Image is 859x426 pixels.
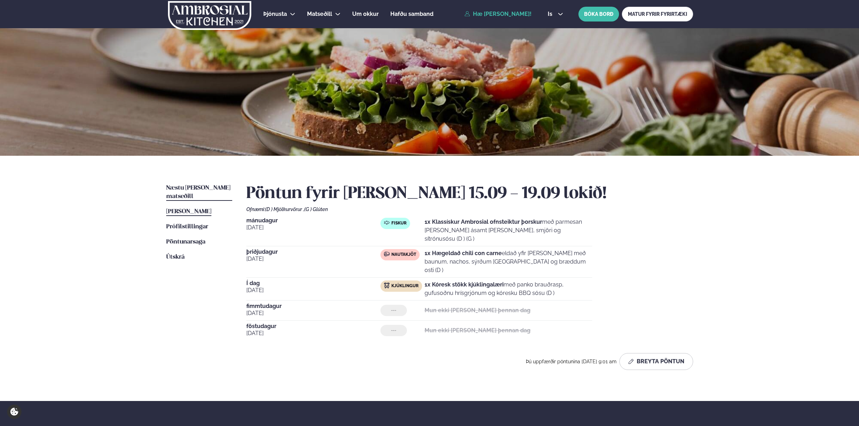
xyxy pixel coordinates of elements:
[246,218,380,223] span: mánudagur
[425,218,542,225] strong: 1x Klassískur Ambrosial ofnsteiktur þorskur
[622,7,693,21] a: MATUR FYRIR FYRIRTÆKI
[246,303,380,309] span: fimmtudagur
[391,308,396,313] span: ---
[166,254,185,260] span: Útskrá
[168,1,252,30] img: logo
[246,255,380,263] span: [DATE]
[166,185,230,199] span: Næstu [PERSON_NAME] matseðill
[384,283,390,288] img: chicken.svg
[246,309,380,317] span: [DATE]
[246,286,380,295] span: [DATE]
[246,329,380,338] span: [DATE]
[246,184,693,204] h2: Pöntun fyrir [PERSON_NAME] 15.09 - 19.09 lokið!
[391,252,416,258] span: Nautakjöt
[263,10,287,18] a: Þjónusta
[352,10,379,18] a: Um okkur
[246,323,380,329] span: föstudagur
[166,184,232,201] a: Næstu [PERSON_NAME] matseðill
[390,11,433,17] span: Hafðu samband
[384,220,390,226] img: fish.svg
[548,11,554,17] span: is
[384,251,390,257] img: beef.svg
[619,353,693,370] button: Breyta Pöntun
[578,7,619,21] button: BÓKA BORÐ
[391,221,407,226] span: Fiskur
[166,224,208,230] span: Prófílstillingar
[7,405,22,419] a: Cookie settings
[263,11,287,17] span: Þjónusta
[166,239,205,245] span: Pöntunarsaga
[246,249,380,255] span: þriðjudagur
[391,283,419,289] span: Kjúklingur
[526,359,617,364] span: Þú uppfærðir pöntunina [DATE] 9:01 am
[166,253,185,261] a: Útskrá
[425,249,592,274] p: eldað yfir [PERSON_NAME] með baunum, nachos, sýrðum [GEOGRAPHIC_DATA] og bræddum osti (D )
[166,223,208,231] a: Prófílstillingar
[390,10,433,18] a: Hafðu samband
[425,327,530,334] strong: Mun ekki [PERSON_NAME] þennan dag
[352,11,379,17] span: Um okkur
[246,206,693,212] div: Ofnæmi:
[425,218,592,243] p: með parmesan [PERSON_NAME] ásamt [PERSON_NAME], smjöri og sítrónusósu (D ) (G )
[166,238,205,246] a: Pöntunarsaga
[425,281,504,288] strong: 1x Kóresk stökk kjúklingalæri
[307,11,332,17] span: Matseðill
[166,209,211,215] span: [PERSON_NAME]
[391,328,396,333] span: ---
[304,206,328,212] span: (G ) Glúten
[265,206,304,212] span: (D ) Mjólkurvörur ,
[246,223,380,232] span: [DATE]
[307,10,332,18] a: Matseðill
[166,208,211,216] a: [PERSON_NAME]
[425,250,502,257] strong: 1x Hægeldað chili con carne
[425,280,592,297] p: með panko brauðrasp, gufusoðnu hrísgrjónum og kóresku BBQ sósu (D )
[425,307,530,314] strong: Mun ekki [PERSON_NAME] þennan dag
[246,280,380,286] span: Í dag
[542,11,569,17] button: is
[464,11,531,17] a: Hæ [PERSON_NAME]!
